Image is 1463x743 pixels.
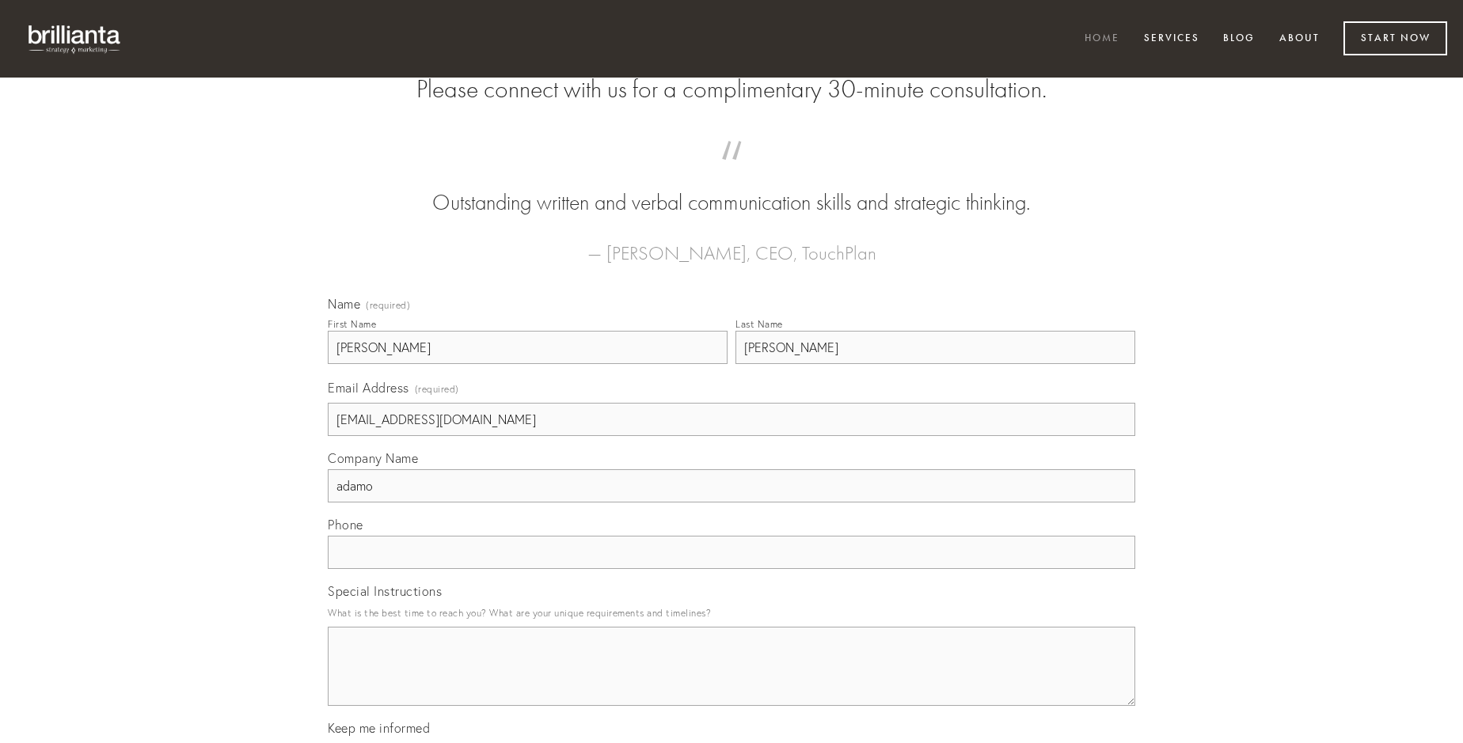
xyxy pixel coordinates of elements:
[415,378,459,400] span: (required)
[1074,26,1130,52] a: Home
[1213,26,1265,52] a: Blog
[328,517,363,533] span: Phone
[328,296,360,312] span: Name
[1343,21,1447,55] a: Start Now
[1134,26,1210,52] a: Services
[366,301,410,310] span: (required)
[328,583,442,599] span: Special Instructions
[735,318,783,330] div: Last Name
[328,380,409,396] span: Email Address
[328,318,376,330] div: First Name
[353,157,1110,188] span: “
[353,157,1110,218] blockquote: Outstanding written and verbal communication skills and strategic thinking.
[353,218,1110,269] figcaption: — [PERSON_NAME], CEO, TouchPlan
[328,450,418,466] span: Company Name
[1269,26,1330,52] a: About
[328,602,1135,624] p: What is the best time to reach you? What are your unique requirements and timelines?
[328,720,430,736] span: Keep me informed
[328,74,1135,104] h2: Please connect with us for a complimentary 30-minute consultation.
[16,16,135,62] img: brillianta - research, strategy, marketing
